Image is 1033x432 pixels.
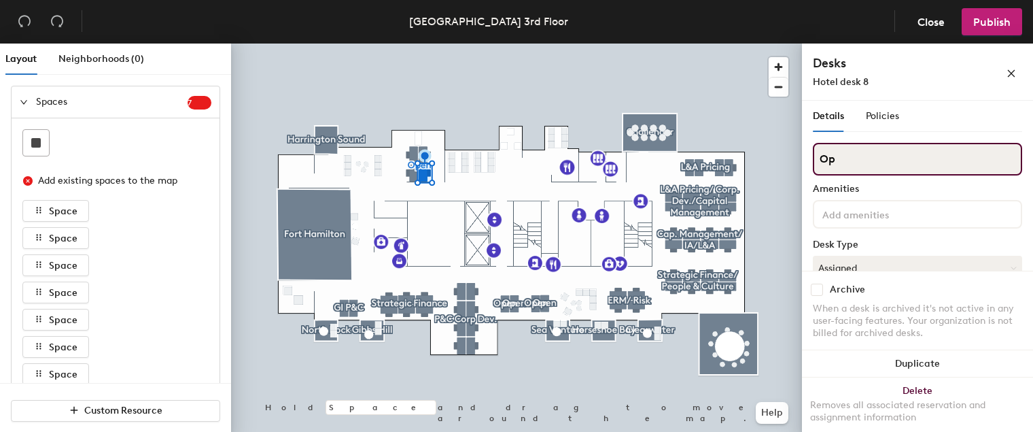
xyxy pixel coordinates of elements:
[813,110,844,122] span: Details
[22,336,89,358] button: Space
[20,98,28,106] span: expanded
[188,98,211,107] span: 7
[36,86,188,118] span: Spaces
[49,342,77,353] span: Space
[49,369,77,380] span: Space
[18,14,31,28] span: undo
[49,287,77,299] span: Space
[11,8,38,35] button: Undo (⌘ + Z)
[22,282,89,303] button: Space
[5,53,37,65] span: Layout
[22,227,89,249] button: Space
[409,13,568,30] div: [GEOGRAPHIC_DATA] 3rd Floor
[813,54,962,72] h4: Desks
[49,314,77,326] span: Space
[813,256,1022,280] button: Assigned
[802,350,1033,378] button: Duplicate
[188,96,211,110] sup: 7
[38,173,200,188] div: Add existing spaces to the map
[756,402,788,424] button: Help
[23,176,33,186] span: close-circle
[22,254,89,276] button: Space
[22,200,89,222] button: Space
[917,16,945,29] span: Close
[11,400,220,422] button: Custom Resource
[813,184,1022,195] div: Amenities
[49,233,77,244] span: Space
[43,8,71,35] button: Redo (⌘ + ⇧ + Z)
[84,405,162,416] span: Custom Resource
[866,110,899,122] span: Policies
[22,363,89,385] button: Space
[906,8,956,35] button: Close
[22,309,89,331] button: Space
[49,260,77,271] span: Space
[820,205,942,222] input: Add amenities
[973,16,1011,29] span: Publish
[813,239,1022,250] div: Desk Type
[813,76,869,88] span: Hotel desk 8
[58,53,144,65] span: Neighborhoods (0)
[830,284,865,295] div: Archive
[813,303,1022,339] div: When a desk is archived it's not active in any user-facing features. Your organization is not bil...
[1006,69,1016,78] span: close
[962,8,1022,35] button: Publish
[810,399,1025,424] div: Removes all associated reservation and assignment information
[49,205,77,217] span: Space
